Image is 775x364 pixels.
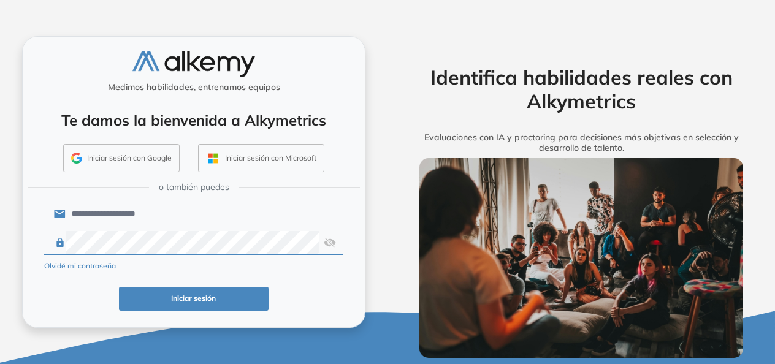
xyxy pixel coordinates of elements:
h4: Te damos la bienvenida a Alkymetrics [39,112,349,129]
button: Iniciar sesión con Google [63,144,180,172]
button: Iniciar sesión [119,287,269,311]
h5: Evaluaciones con IA y proctoring para decisiones más objetivas en selección y desarrollo de talento. [402,132,761,153]
img: GMAIL_ICON [71,153,82,164]
h2: Identifica habilidades reales con Alkymetrics [402,66,761,113]
span: o también puedes [159,181,229,194]
button: Olvidé mi contraseña [44,260,116,271]
button: Iniciar con código [194,325,343,340]
button: Crear cuenta [44,325,194,340]
img: img-more-info [419,158,743,358]
img: OUTLOOK_ICON [206,151,220,165]
img: logo-alkemy [132,51,255,77]
button: Iniciar sesión con Microsoft [198,144,324,172]
img: asd [324,231,336,254]
h5: Medimos habilidades, entrenamos equipos [28,82,360,93]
